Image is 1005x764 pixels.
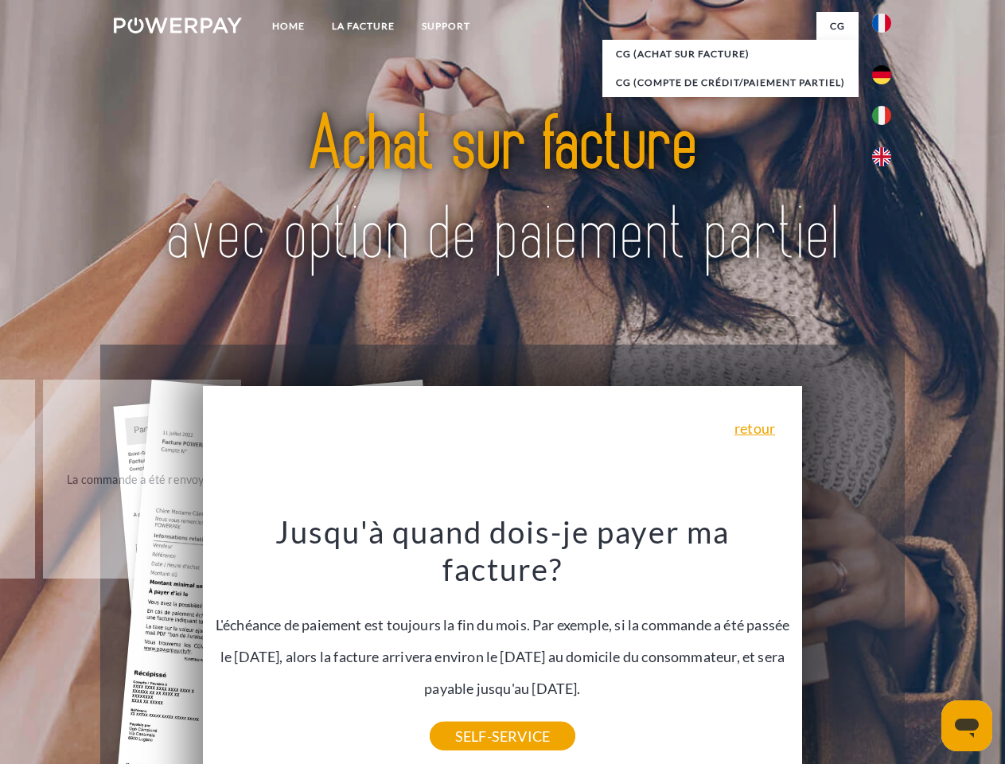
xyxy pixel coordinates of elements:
[872,147,891,166] img: en
[152,76,853,305] img: title-powerpay_fr.svg
[53,468,232,489] div: La commande a été renvoyée
[212,513,793,736] div: L'échéance de paiement est toujours la fin du mois. Par exemple, si la commande a été passée le [...
[259,12,318,41] a: Home
[408,12,484,41] a: Support
[872,106,891,125] img: it
[318,12,408,41] a: LA FACTURE
[734,421,775,435] a: retour
[872,14,891,33] img: fr
[212,513,793,589] h3: Jusqu'à quand dois-je payer ma facture?
[602,40,859,68] a: CG (achat sur facture)
[941,700,992,751] iframe: Bouton de lancement de la fenêtre de messagerie
[872,65,891,84] img: de
[430,722,575,750] a: SELF-SERVICE
[114,18,242,33] img: logo-powerpay-white.svg
[602,68,859,97] a: CG (Compte de crédit/paiement partiel)
[816,12,859,41] a: CG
